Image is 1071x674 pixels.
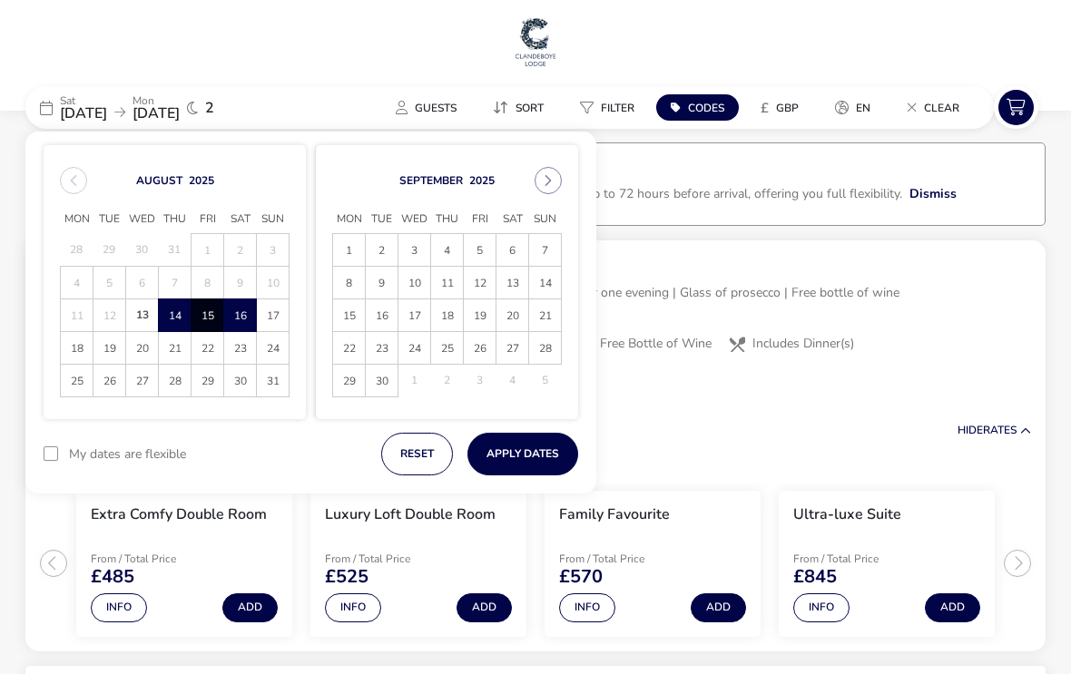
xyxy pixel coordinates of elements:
naf-pibe-menu-bar-item: Clear [892,94,981,121]
td: 22 [192,332,224,365]
button: £GBP [746,94,813,121]
span: £845 [793,568,837,586]
naf-pibe-menu-bar-item: Guests [381,94,478,121]
span: [DATE] [60,103,107,123]
span: 20 [497,300,527,332]
button: reset [381,433,453,475]
td: 1 [398,365,431,397]
span: 19 [465,300,495,332]
td: 30 [366,365,398,397]
td: 11 [61,299,93,332]
td: 26 [93,365,126,397]
td: 6 [496,234,529,267]
p: 2 nights B&B | 3-course dinner one evening | Glass of prosecco | Free bottle of wine [422,283,1031,302]
img: Main Website [513,15,558,69]
td: 12 [93,299,126,332]
span: 15 [334,300,364,332]
button: Info [559,593,615,622]
span: Guests [415,101,457,115]
span: Sat [496,206,529,233]
td: 29 [93,234,126,267]
td: 11 [431,267,464,299]
span: 7 [530,235,560,267]
td: 3 [257,234,290,267]
span: 23 [225,333,255,365]
td: 27 [496,332,529,365]
span: 24 [258,333,288,365]
naf-pibe-menu-bar-item: Sort [478,94,565,121]
span: Includes Dinner(s) [752,336,854,352]
td: 1 [333,234,366,267]
label: My dates are flexible [69,448,186,461]
span: £570 [559,568,603,586]
span: Wed [398,206,431,233]
td: 20 [496,299,529,332]
span: 18 [62,333,92,365]
button: Apply Dates [467,433,578,475]
button: Add [222,593,278,622]
h3: Luxury Loft Double Room [325,505,496,524]
span: 27 [497,333,527,365]
span: 14 [160,300,190,332]
td: 9 [366,267,398,299]
td: 5 [93,267,126,299]
td: 6 [126,267,159,299]
td: 18 [61,332,93,365]
swiper-slide: 3 / 4 [535,484,770,644]
td: 16 [366,299,398,332]
button: Dismiss [909,184,957,203]
button: Filter [565,94,649,121]
span: 13 [497,268,527,299]
swiper-slide: 1 / 4 [67,484,301,644]
h3: Extra Comfy Double Room [91,505,267,524]
span: 22 [334,333,364,365]
button: Info [793,593,850,622]
button: en [820,94,885,121]
span: 18 [432,300,462,332]
h3: Ultra-luxe Suite [793,505,901,524]
span: 8 [334,268,364,299]
td: 7 [159,267,192,299]
span: 24 [399,333,429,365]
td: 29 [192,365,224,397]
td: 19 [464,299,496,332]
button: Choose Year [189,173,214,188]
td: 5 [464,234,496,267]
button: Choose Month [399,173,463,188]
span: 21 [530,300,560,332]
td: 23 [366,332,398,365]
div: Sat[DATE]Mon[DATE]2 [25,86,298,129]
span: Mon [61,206,93,233]
span: 25 [432,333,462,365]
p: From / Total Price [91,553,220,564]
td: 17 [398,299,431,332]
td: 10 [257,267,290,299]
td: 3 [398,234,431,267]
td: 3 [464,365,496,397]
span: 4 [432,235,462,267]
td: 16 [224,299,257,332]
button: Info [325,593,381,622]
span: 19 [94,333,124,365]
td: 28 [529,332,562,365]
td: 24 [398,332,431,365]
button: Clear [892,94,974,121]
button: Add [457,593,512,622]
td: 13 [496,267,529,299]
button: Next Month [535,167,562,194]
span: 29 [334,366,364,397]
span: Mon [333,206,366,233]
naf-pibe-menu-bar-item: Filter [565,94,656,121]
p: Sat [60,95,107,106]
span: 13 [126,299,158,331]
td: 25 [61,365,93,397]
td: 17 [257,299,290,332]
td: 28 [61,234,93,267]
td: 19 [93,332,126,365]
span: 21 [160,333,190,365]
span: 16 [367,300,397,332]
span: 26 [94,366,124,397]
button: Codes [656,94,739,121]
td: 31 [159,234,192,267]
td: 4 [496,365,529,397]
